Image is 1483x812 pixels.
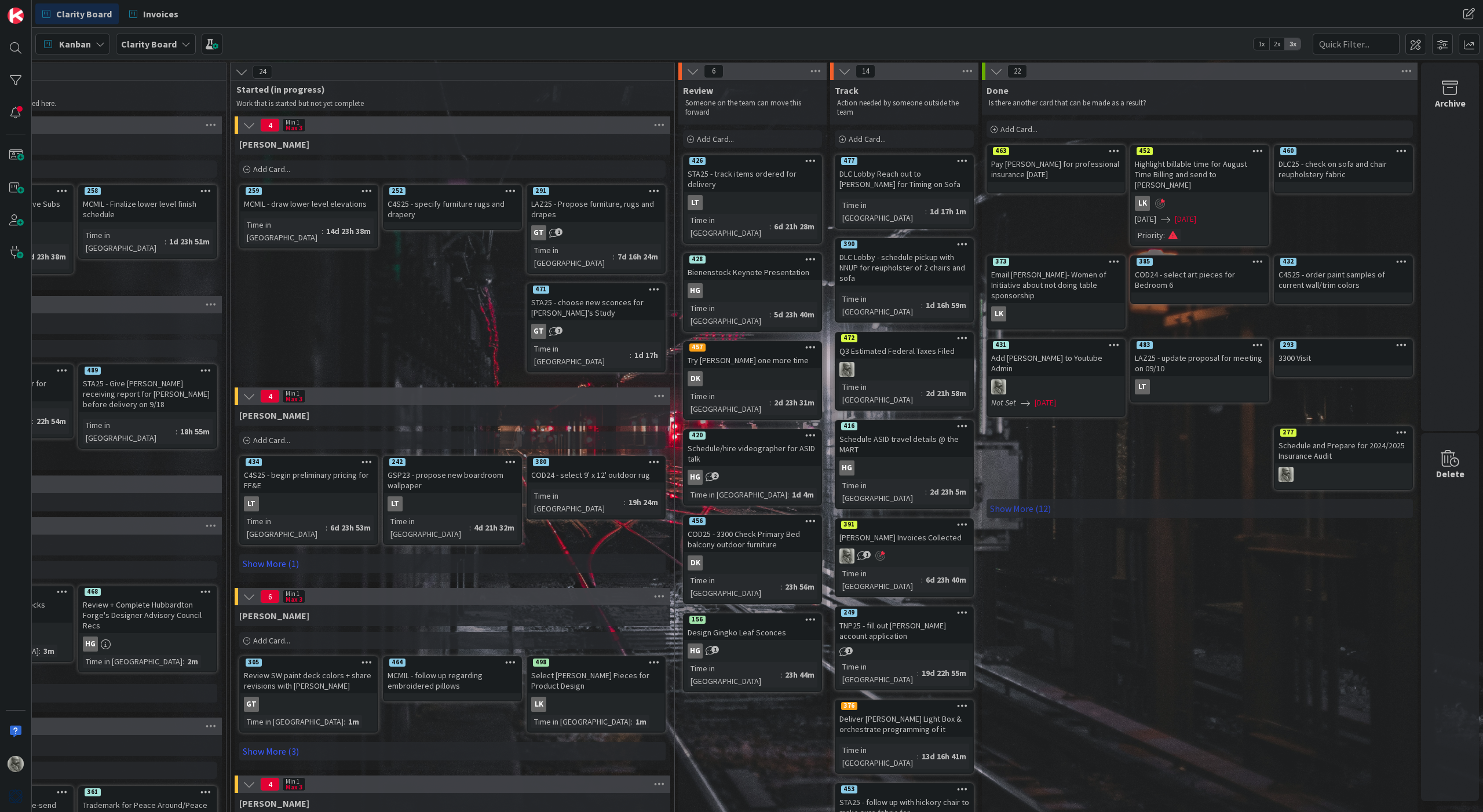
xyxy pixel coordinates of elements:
span: : [780,580,782,593]
div: 468 [85,588,101,596]
div: DK [688,371,703,386]
div: Email [PERSON_NAME]- Women of Initiative about not doing table sponsorship [988,267,1124,303]
div: Time in [GEOGRAPHIC_DATA] [688,574,780,599]
div: 468Review + Complete Hubbardton Forge's Designer Advisory Council Recs [79,587,216,633]
div: Priority [1135,229,1163,242]
a: 373Email [PERSON_NAME]- Women of Initiative about not doing table sponsorshipLK [987,255,1126,330]
div: Time in [GEOGRAPHIC_DATA] [83,655,182,668]
div: 471 [528,284,664,295]
div: 416 [841,422,857,430]
div: 456COD25 - 3300 Check Primary Bed balcony outdoor furniture [684,516,821,552]
div: HG [839,460,854,476]
div: 305 [240,657,377,668]
span: : [1163,229,1165,242]
a: 2933300 Visit [1274,339,1413,377]
div: DLC Lobby - schedule pickup with NNUP for reupholster of 2 chairs and sofa [836,250,973,286]
div: 452 [1137,147,1153,155]
div: 416 [836,421,973,431]
div: Time in [GEOGRAPHIC_DATA] [83,419,176,444]
div: 416Schedule ASID travel details @ the MART [836,421,973,457]
div: Time in [GEOGRAPHIC_DATA] [531,489,624,515]
img: PA [991,379,1006,394]
div: Design Gingko Leaf Sconces [684,625,821,640]
a: 452Highlight billable time for August Time Billing and send to [PERSON_NAME]LK[DATE][DATE]Priority: [1130,145,1269,246]
div: 472 [836,333,973,343]
div: TNP25 - fill out [PERSON_NAME] account application [836,618,973,643]
div: 498Select [PERSON_NAME] Pieces for Product Design [528,657,664,693]
div: LK [991,306,1006,321]
div: 460DLC25 - check on sofa and chair reupholstery fabric [1275,146,1412,182]
div: 252 [389,187,406,195]
div: Bienenstock Keynote Presentation [684,265,821,280]
span: : [326,521,327,534]
div: HG [688,470,703,485]
div: COD25 - 3300 Check Primary Bed balcony outdoor furniture [684,526,821,552]
div: PA [988,379,1124,394]
span: : [921,387,923,400]
div: Time in [GEOGRAPHIC_DATA] [388,515,469,540]
div: 373 [993,258,1009,266]
div: PA [1275,467,1412,482]
div: DK [684,555,821,570]
span: 1 [863,551,871,558]
div: 483 [1137,341,1153,349]
span: : [921,299,923,312]
div: 373Email [PERSON_NAME]- Women of Initiative about not doing table sponsorship [988,257,1124,303]
div: PA [836,548,973,564]
div: Pay [PERSON_NAME] for professional insurance [DATE] [988,156,1124,182]
span: Add Card... [697,134,734,144]
div: STA25 - Give [PERSON_NAME] receiving report for [PERSON_NAME] before delivery on 9/18 [79,376,216,412]
img: PA [839,548,854,564]
div: 252 [384,186,521,196]
input: Quick Filter... [1313,34,1400,54]
span: : [925,205,927,218]
div: 426 [684,156,821,166]
div: 452 [1131,146,1268,156]
span: : [769,308,771,321]
div: LK [1131,196,1268,211]
div: Time in [GEOGRAPHIC_DATA] [83,229,165,254]
span: [DATE] [1135,213,1156,225]
div: LT [244,496,259,511]
a: 242GSP23 - propose new boardroom wallpaperLTTime in [GEOGRAPHIC_DATA]:4d 21h 32m [383,456,522,545]
div: GT [528,225,664,240]
div: 498 [533,659,549,667]
div: 259MCMIL - draw lower level elevations [240,186,377,211]
div: 305Review SW paint deck colors + share revisions with [PERSON_NAME] [240,657,377,693]
div: HG [684,283,821,298]
div: 428 [689,255,706,264]
span: : [787,488,789,501]
div: COD24 - select art pieces for Bedroom 6 [1131,267,1268,292]
span: : [32,415,34,427]
div: Time in [GEOGRAPHIC_DATA] [531,342,630,368]
a: 391[PERSON_NAME] Invoices CollectedPATime in [GEOGRAPHIC_DATA]:6d 23h 40m [835,518,974,597]
div: Schedule and Prepare for 2024/2025 Insurance Audit [1275,438,1412,463]
div: 258MCMIL - Finalize lower level finish schedule [79,186,216,222]
div: Time in [GEOGRAPHIC_DATA] [839,567,921,592]
div: GSP23 - propose new boardroom wallpaper [384,467,521,493]
div: 7d 16h 24m [615,250,661,263]
span: : [322,225,323,237]
div: 293 [1275,340,1412,350]
div: Try [PERSON_NAME] one more time [684,353,821,368]
div: 291LAZ25 - Propose furniture, rugs and drapes [528,186,664,222]
span: Add Card... [253,164,290,174]
div: 277 [1275,427,1412,438]
div: Time in [GEOGRAPHIC_DATA] [531,244,613,269]
div: C4S25 - begin preliminary pricing for FF&E [240,467,377,493]
div: 431Add [PERSON_NAME] to Youtube Admin [988,340,1124,376]
div: HG [684,470,821,485]
div: Schedule/hire videographer for ASID talk [684,441,821,466]
div: 391 [841,521,857,529]
div: HG [79,637,216,652]
div: 477 [836,156,973,166]
div: GT [531,225,546,240]
a: Clarity Board [35,3,119,24]
a: 456COD25 - 3300 Check Primary Bed balcony outdoor furnitureDKTime in [GEOGRAPHIC_DATA]:23h 56m [683,515,822,604]
div: 291 [533,187,549,195]
div: COD24 - select 9' x 12' outdoor rug [528,467,664,482]
div: Time in [GEOGRAPHIC_DATA] [688,390,769,415]
div: LT [384,496,521,511]
div: 385COD24 - select art pieces for Bedroom 6 [1131,257,1268,292]
div: C4S25 - specify furniture rugs and drapery [384,196,521,222]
